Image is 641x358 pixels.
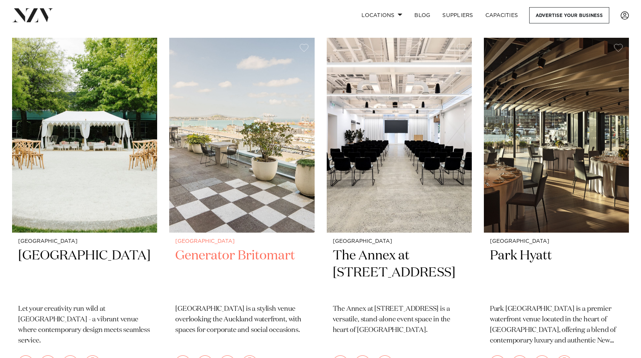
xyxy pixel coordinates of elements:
[333,247,466,298] h2: The Annex at [STREET_ADDRESS]
[175,304,308,336] p: [GEOGRAPHIC_DATA] is a stylish venue overlooking the Auckland waterfront, with spaces for corpora...
[408,7,436,23] a: BLOG
[333,304,466,336] p: The Annex at [STREET_ADDRESS] is a versatile, stand-alone event space in the heart of [GEOGRAPHIC...
[175,239,308,244] small: [GEOGRAPHIC_DATA]
[490,304,623,346] p: Park [GEOGRAPHIC_DATA] is a premier waterfront venue located in the heart of [GEOGRAPHIC_DATA], o...
[333,239,466,244] small: [GEOGRAPHIC_DATA]
[175,247,308,298] h2: Generator Britomart
[490,239,623,244] small: [GEOGRAPHIC_DATA]
[18,247,151,298] h2: [GEOGRAPHIC_DATA]
[529,7,609,23] a: Advertise your business
[479,7,524,23] a: Capacities
[490,247,623,298] h2: Park Hyatt
[355,7,408,23] a: Locations
[12,8,53,22] img: nzv-logo.png
[436,7,479,23] a: SUPPLIERS
[18,304,151,346] p: Let your creativity run wild at [GEOGRAPHIC_DATA] - a vibrant venue where contemporary design mee...
[18,239,151,244] small: [GEOGRAPHIC_DATA]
